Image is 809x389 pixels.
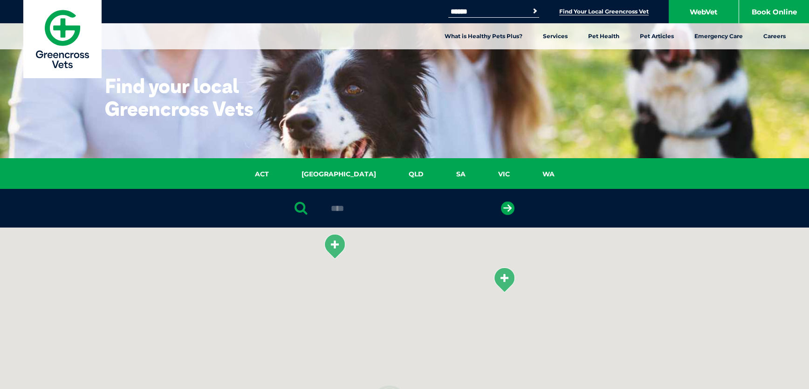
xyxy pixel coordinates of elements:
[105,74,289,120] h1: Find your local Greencross Vets
[493,267,516,293] div: Port Macquarie
[578,23,630,49] a: Pet Health
[285,169,392,180] a: [GEOGRAPHIC_DATA]
[482,169,526,180] a: VIC
[434,23,533,49] a: What is Healthy Pets Plus?
[440,169,482,180] a: SA
[323,234,346,259] div: South Tamworth
[526,169,571,180] a: WA
[630,23,684,49] a: Pet Articles
[559,8,649,15] a: Find Your Local Greencross Vet
[530,7,540,16] button: Search
[753,23,796,49] a: Careers
[239,169,285,180] a: ACT
[684,23,753,49] a: Emergency Care
[533,23,578,49] a: Services
[392,169,440,180] a: QLD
